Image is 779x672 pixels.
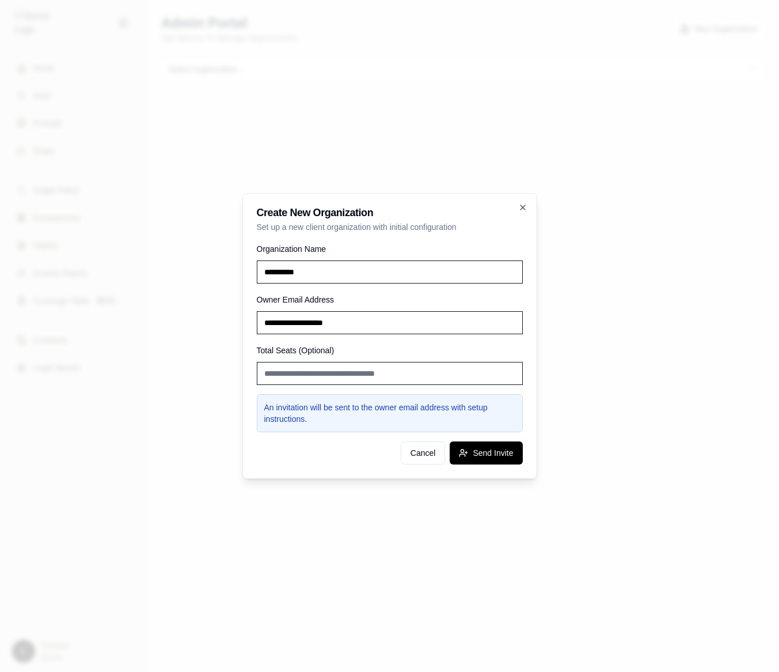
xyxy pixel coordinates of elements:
label: Organization Name [257,244,326,254]
p: Set up a new client organization with initial configuration [257,221,523,233]
button: Send Invite [450,441,522,465]
button: Cancel [401,441,446,465]
p: An invitation will be sent to the owner email address with setup instructions. [264,402,515,425]
label: Total Seats (Optional) [257,346,335,355]
label: Owner Email Address [257,295,335,304]
h2: Create New Organization [257,207,523,218]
